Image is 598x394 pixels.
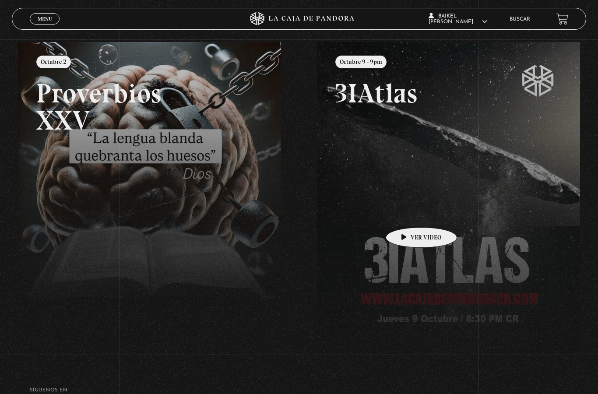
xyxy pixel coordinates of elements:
[38,16,52,21] span: Menu
[556,13,568,25] a: View your shopping cart
[429,14,487,25] span: Baikel [PERSON_NAME]
[510,17,530,22] a: Buscar
[35,24,55,30] span: Cerrar
[30,388,568,393] h4: SÍguenos en:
